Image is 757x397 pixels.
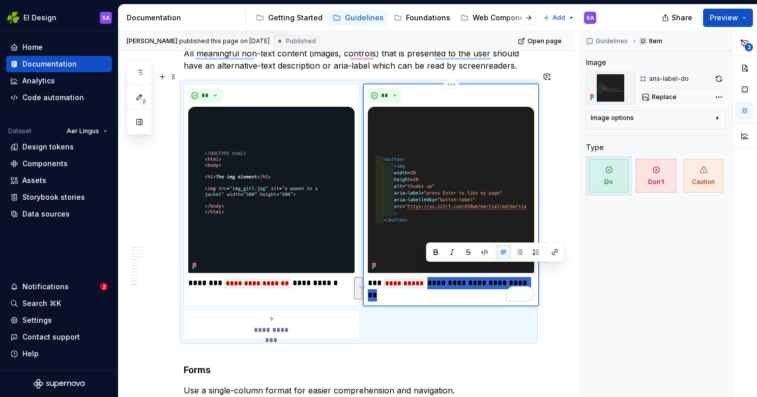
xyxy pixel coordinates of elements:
[139,97,148,105] span: 2
[6,172,112,189] a: Assets
[745,43,753,51] span: 3
[22,142,74,152] div: Design tokens
[683,159,723,193] span: Caution
[710,13,738,23] span: Preview
[672,13,692,23] span: Share
[6,39,112,55] a: Home
[703,9,753,27] button: Preview
[473,13,536,23] div: Web Components
[633,157,679,195] button: Don't
[6,73,112,89] a: Analytics
[252,8,538,28] div: Page tree
[22,159,68,169] div: Components
[6,279,112,295] button: Notifications2
[540,11,578,25] button: Add
[22,59,77,69] div: Documentation
[22,192,85,202] div: Storybook stories
[6,189,112,205] a: Storybook stories
[62,124,112,138] button: Aer Lingus
[22,315,52,325] div: Settings
[586,157,631,195] button: Do
[8,127,32,135] div: Dataset
[252,10,327,26] a: Getting Started
[22,282,69,292] div: Notifications
[6,206,112,222] a: Data sources
[102,14,110,22] div: SA
[7,12,19,24] img: 56b5df98-d96d-4d7e-807c-0afdf3bdaefa.png
[636,159,676,193] span: Don't
[586,57,606,68] div: Image
[6,156,112,172] a: Components
[22,76,55,86] div: Analytics
[6,329,112,345] button: Contact support
[100,283,108,291] span: 2
[456,10,540,26] a: Web Components
[6,295,112,312] button: Search ⌘K
[22,332,80,342] div: Contact support
[589,159,629,193] span: Do
[22,298,61,309] div: Search ⌘K
[586,72,635,104] img: 5fd21bf6-2aef-42ae-955e-3c2186a8e3f7.png
[649,75,689,83] div: aria-label-do
[583,34,632,48] button: Guidelines
[127,37,178,45] span: [PERSON_NAME]
[22,93,84,103] div: Code automation
[23,13,56,23] div: EI Design
[591,114,721,126] button: Image options
[34,379,84,389] svg: Supernova Logo
[639,90,681,104] button: Replace
[6,346,112,362] button: Help
[22,42,43,52] div: Home
[345,13,384,23] div: Guidelines
[591,114,634,122] div: Image options
[6,139,112,155] a: Design tokens
[127,13,241,23] div: Documentation
[268,13,323,23] div: Getting Started
[363,84,539,306] div: **To enrich screen reader interactions, please activate Accessibility in Grammarly extension sett...
[6,89,112,106] a: Code automation
[6,312,112,328] a: Settings
[184,47,534,72] p: All meaningful non-text content (images, controls) that is presented to the user should have an a...
[528,37,562,45] span: Open page
[587,14,594,22] div: SA
[390,10,454,26] a: Foundations
[552,14,565,22] span: Add
[67,127,99,135] span: Aer Lingus
[6,56,112,72] a: Documentation
[681,157,726,195] button: Caution
[22,209,70,219] div: Data sources
[657,9,699,27] button: Share
[368,107,534,273] img: 5fd21bf6-2aef-42ae-955e-3c2186a8e3f7.png
[22,349,39,359] div: Help
[179,37,270,45] div: published this page on [DATE]
[368,277,534,301] div: To enrich screen reader interactions, please activate Accessibility in Grammarly extension settings
[329,10,388,26] a: Guidelines
[188,107,355,273] img: 9a24fb06-bfaa-4fa1-a83b-7ad73112d6f9.png
[286,37,316,45] span: Published
[596,37,628,45] span: Guidelines
[22,175,46,186] div: Assets
[184,384,534,396] p: Use a single-column format for easier comprehension and navigation.
[2,7,116,28] button: EI DesignSA
[652,93,677,101] span: Replace
[586,142,604,152] div: Type
[406,13,450,23] div: Foundations
[515,34,566,48] a: Open page
[184,352,534,376] h4: Forms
